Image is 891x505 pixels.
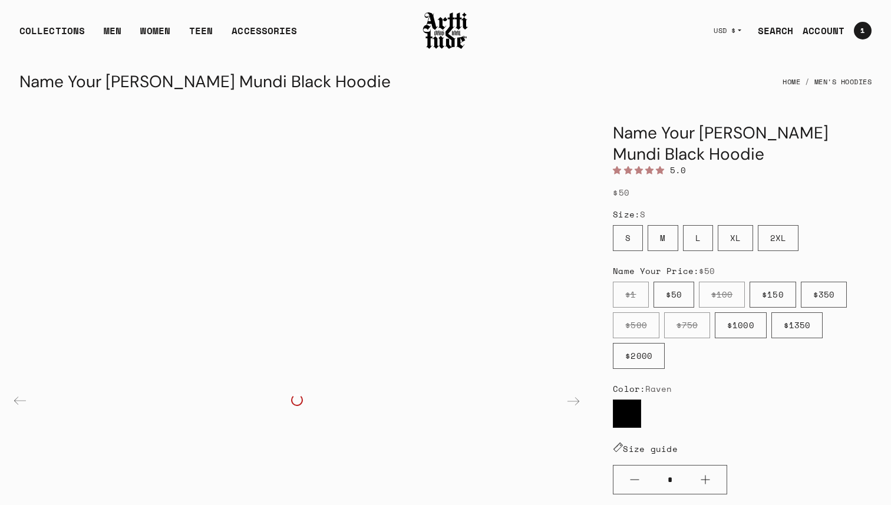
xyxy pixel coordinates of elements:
[422,11,469,51] img: Arttitude
[19,68,391,96] div: Name Your [PERSON_NAME] Mundi Black Hoodie
[664,312,710,338] label: $750
[683,225,713,251] label: L
[10,24,306,47] ul: Main navigation
[793,19,844,42] a: ACCOUNT
[714,26,736,35] span: USD $
[6,387,34,415] div: Previous slide
[715,312,767,338] label: $1000
[656,469,684,491] input: Quantity
[613,312,659,338] label: $500
[783,69,800,95] a: Home
[844,17,872,44] a: Open cart
[613,209,872,220] div: Size:
[814,69,872,95] a: Men's Hoodies
[104,24,121,47] a: MEN
[232,24,297,47] div: ACCESSORIES
[613,282,648,308] label: $1
[645,382,672,395] span: Raven
[750,282,796,308] label: $150
[559,387,588,415] div: Next slide
[648,225,678,251] label: M
[684,466,727,494] button: Plus
[140,24,170,47] a: WOMEN
[19,24,85,47] div: COLLECTIONS
[613,123,872,165] h1: Name Your [PERSON_NAME] Mundi Black Hoodie
[707,18,748,44] button: USD $
[613,265,872,277] div: Name Your Price:
[758,225,798,251] label: 2XL
[613,225,643,251] label: S
[640,208,645,220] span: S
[654,282,694,308] label: $50
[613,466,656,494] button: Minus
[613,383,872,395] div: Color:
[860,27,864,34] span: 1
[699,265,715,277] span: $50
[613,443,678,455] a: Size guide
[613,186,629,199] span: $50
[613,343,665,369] label: $2000
[670,164,687,176] span: 5.0
[801,282,847,308] label: $350
[748,19,794,42] a: SEARCH
[613,400,641,428] label: Raven
[699,282,745,308] label: $100
[718,225,753,251] label: XL
[613,164,670,176] span: 5.00 stars
[771,312,823,338] label: $1350
[189,24,213,47] a: TEEN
